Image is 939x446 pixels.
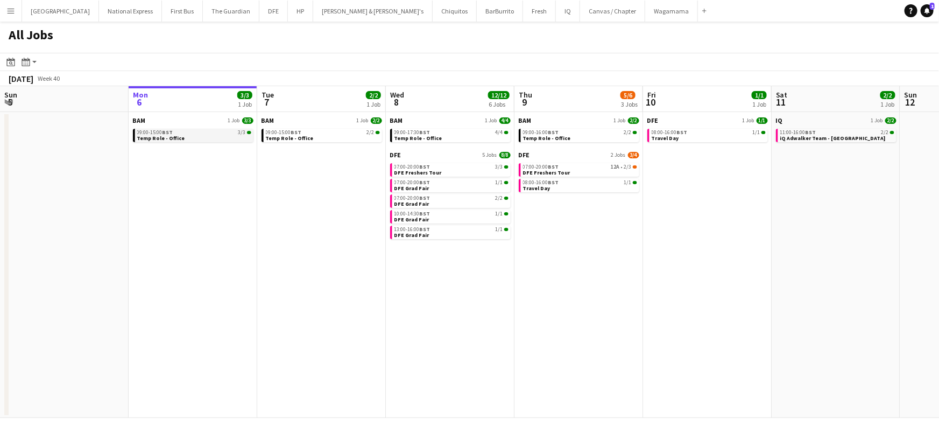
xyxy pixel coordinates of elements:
[774,96,788,108] span: 11
[523,163,637,176] a: 07:00-20:00BST12A•2/3DFE Freshers Tour
[806,129,816,136] span: BST
[133,90,148,100] span: Mon
[548,179,559,186] span: BST
[262,116,274,124] span: BAM
[652,129,766,141] a: 08:00-16:00BST1/1Travel Day
[394,135,442,142] span: Temp Role - Office
[420,194,430,201] span: BST
[163,129,173,136] span: BST
[504,228,509,231] span: 1/1
[366,100,380,108] div: 1 Job
[523,164,559,170] span: 07:00-20:00
[394,210,509,222] a: 10:00-14:30BST1/1DFE Grad Fair
[633,181,637,184] span: 1/1
[237,91,252,99] span: 3/3
[776,116,896,124] a: IQ1 Job2/2
[133,116,146,124] span: BAM
[556,1,580,22] button: IQ
[266,129,380,141] a: 09:00-15:00BST2/2Temp Role - Office
[137,135,185,142] span: Temp Role - Office
[394,180,430,185] span: 07:00-20:00
[880,91,895,99] span: 2/2
[523,180,559,185] span: 08:00-16:00
[757,117,768,124] span: 1/1
[485,117,497,124] span: 1 Job
[291,129,302,136] span: BST
[905,90,917,100] span: Sun
[262,90,274,100] span: Tue
[620,91,636,99] span: 5/6
[504,131,509,134] span: 4/4
[624,180,632,185] span: 1/1
[9,73,33,84] div: [DATE]
[162,1,203,22] button: First Bus
[646,96,656,108] span: 10
[499,117,511,124] span: 4/4
[633,165,637,169] span: 2/3
[262,116,382,124] a: BAM1 Job2/2
[3,96,17,108] span: 5
[4,90,17,100] span: Sun
[921,4,934,17] a: 1
[357,117,369,124] span: 1 Job
[519,151,639,194] div: DFE2 Jobs3/407:00-20:00BST12A•2/3DFE Freshers Tour08:00-16:00BST1/1Travel Day
[519,151,530,159] span: DFE
[871,117,883,124] span: 1 Job
[394,130,430,135] span: 09:00-17:30
[420,179,430,186] span: BST
[36,74,62,82] span: Week 40
[266,135,314,142] span: Temp Role - Office
[523,1,556,22] button: Fresh
[238,100,252,108] div: 1 Job
[780,130,816,135] span: 11:00-16:00
[624,164,632,170] span: 2/3
[548,163,559,170] span: BST
[496,180,503,185] span: 1/1
[496,164,503,170] span: 3/3
[394,169,442,176] span: DFE Freshers Tour
[390,151,511,159] a: DFE5 Jobs8/8
[133,116,253,124] a: BAM1 Job3/3
[483,152,497,158] span: 5 Jobs
[504,197,509,200] span: 2/2
[266,130,302,135] span: 09:00-15:00
[394,179,509,191] a: 07:00-20:00BST1/1DFE Grad Fair
[930,3,935,10] span: 1
[611,152,626,158] span: 2 Jobs
[420,163,430,170] span: BST
[262,116,382,144] div: BAM1 Job2/209:00-15:00BST2/2Temp Role - Office
[523,179,637,191] a: 08:00-16:00BST1/1Travel Day
[523,130,559,135] span: 09:00-16:00
[394,164,430,170] span: 07:00-20:00
[903,96,917,108] span: 12
[389,96,404,108] span: 8
[621,100,638,108] div: 3 Jobs
[523,169,570,176] span: DFE Freshers Tour
[517,96,532,108] span: 9
[523,185,550,192] span: Travel Day
[780,135,886,142] span: iQ Adwalker Team - Manchester
[647,90,656,100] span: Fri
[647,116,659,124] span: DFE
[645,1,698,22] button: Wagamama
[366,91,381,99] span: 2/2
[633,131,637,134] span: 2/2
[776,116,896,144] div: IQ1 Job2/211:00-16:00BST2/2iQ Adwalker Team - [GEOGRAPHIC_DATA]
[647,116,768,124] a: DFE1 Job1/1
[743,117,754,124] span: 1 Job
[504,165,509,169] span: 3/3
[580,1,645,22] button: Canvas / Chapter
[881,130,889,135] span: 2/2
[394,196,430,201] span: 07:00-20:00
[433,1,477,22] button: Chiquitos
[519,116,532,124] span: BAM
[228,117,240,124] span: 1 Job
[260,96,274,108] span: 7
[390,151,511,241] div: DFE5 Jobs8/807:00-20:00BST3/3DFE Freshers Tour07:00-20:00BST1/1DFE Grad Fair07:00-20:00BST2/2DFE ...
[371,117,382,124] span: 2/2
[238,130,246,135] span: 3/3
[394,232,429,239] span: DFE Grad Fair
[313,1,433,22] button: [PERSON_NAME] & [PERSON_NAME]'s
[22,1,99,22] button: [GEOGRAPHIC_DATA]
[548,129,559,136] span: BST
